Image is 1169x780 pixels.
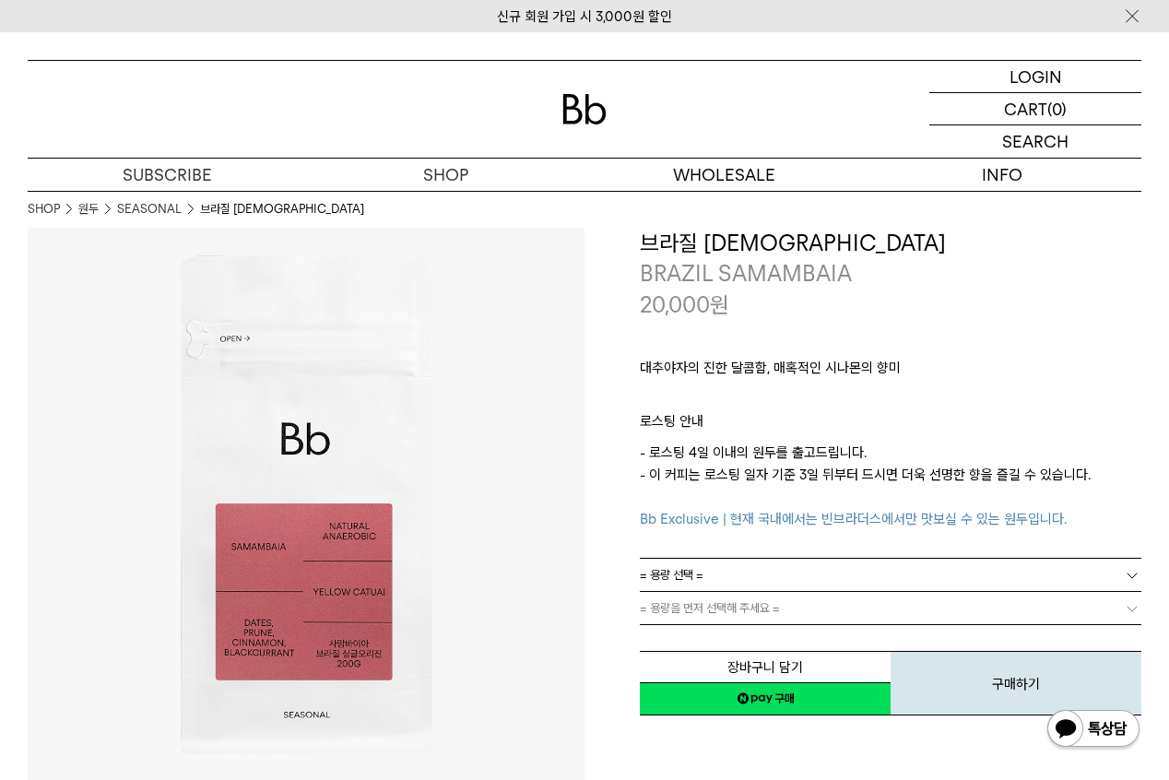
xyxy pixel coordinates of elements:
p: LOGIN [1010,61,1062,92]
a: LOGIN [929,61,1141,93]
span: Bb Exclusive | 현재 국내에서는 빈브라더스에서만 맛보실 수 있는 원두입니다. [640,511,1067,527]
img: 카카오톡 채널 1:1 채팅 버튼 [1045,708,1141,752]
a: SHOP [28,200,60,219]
span: = 용량 선택 = [640,559,703,591]
a: SUBSCRIBE [28,159,306,191]
img: 로고 [562,94,607,124]
p: CART [1004,93,1047,124]
h3: 브라질 [DEMOGRAPHIC_DATA] [640,228,1141,259]
p: 로스팅 안내 [640,410,1141,442]
span: = 용량을 먼저 선택해 주세요 = [640,592,780,624]
a: CART (0) [929,93,1141,125]
p: SEARCH [1002,125,1069,158]
p: INFO [863,159,1141,191]
li: 브라질 [DEMOGRAPHIC_DATA] [200,200,364,219]
a: 원두 [78,200,99,219]
button: 장바구니 담기 [640,651,891,683]
p: WHOLESALE [584,159,863,191]
p: ㅤ [640,388,1141,410]
p: 대추야자의 진한 달콤함, 매혹적인 시나몬의 향미 [640,357,1141,388]
a: SEASONAL [117,200,182,219]
a: 신규 회원 가입 시 3,000원 할인 [497,8,672,25]
span: 원 [710,291,729,318]
button: 구매하기 [891,651,1141,715]
p: BRAZIL SAMAMBAIA [640,258,1141,290]
a: SHOP [306,159,584,191]
p: - 로스팅 4일 이내의 원두를 출고드립니다. - 이 커피는 로스팅 일자 기준 3일 뒤부터 드시면 더욱 선명한 향을 즐길 수 있습니다. [640,442,1141,530]
p: 20,000 [640,290,729,321]
a: 새창 [640,682,891,715]
p: (0) [1047,93,1067,124]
